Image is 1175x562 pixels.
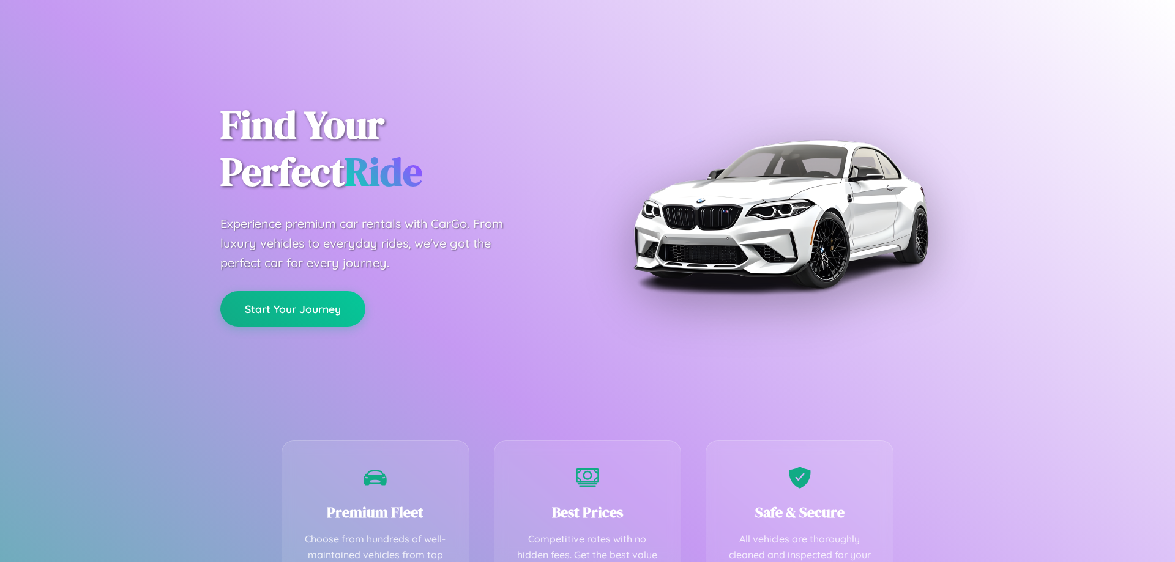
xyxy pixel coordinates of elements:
[300,502,450,522] h3: Premium Fleet
[627,61,933,367] img: Premium BMW car rental vehicle
[725,502,875,522] h3: Safe & Secure
[345,145,422,198] span: Ride
[220,214,526,273] p: Experience premium car rentals with CarGo. From luxury vehicles to everyday rides, we've got the ...
[220,102,569,196] h1: Find Your Perfect
[513,502,663,522] h3: Best Prices
[220,291,365,327] button: Start Your Journey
